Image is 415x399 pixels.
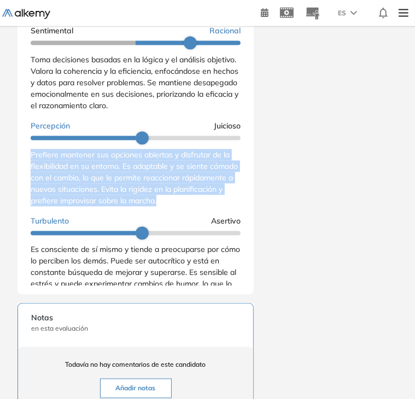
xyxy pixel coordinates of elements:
span: en esta evaluación [31,324,240,334]
span: Todavía no hay comentarios de este candidato [31,360,240,370]
span: Juicioso [214,120,241,132]
img: Logo [2,9,50,19]
span: Toma decisiones basadas en la lógica y el análisis objetivo. Valora la coherencia y la eficiencia... [31,55,238,110]
img: Menu [394,2,413,24]
span: Prefiere mantener sus opciones abiertas y disfrutar de la flexibilidad en su entorno. Es adaptabl... [31,150,238,206]
span: Racional [209,25,241,37]
span: ES [338,8,346,18]
span: Percepción [31,120,70,132]
button: Añadir notas [100,379,172,398]
span: Sentimental [31,25,73,37]
span: Turbulento [31,215,69,227]
span: Es consciente de sí mismo y tiende a preocuparse por cómo lo perciben los demás. Puede ser autocr... [31,245,240,301]
span: Notas [31,313,240,324]
span: Asertivo [211,215,241,227]
img: arrow [350,11,357,15]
